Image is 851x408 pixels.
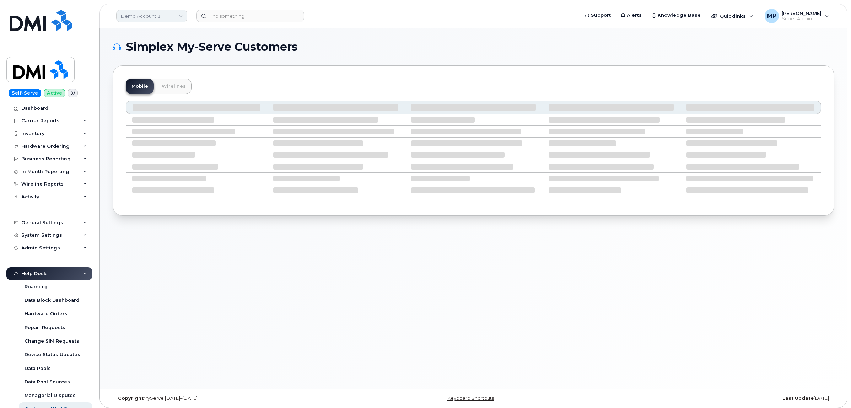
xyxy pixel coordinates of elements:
[594,396,834,401] div: [DATE]
[126,42,298,52] span: Simplex My-Serve Customers
[118,396,144,401] strong: Copyright
[113,396,353,401] div: MyServe [DATE]–[DATE]
[782,396,814,401] strong: Last Update
[447,396,494,401] a: Keyboard Shortcuts
[156,79,192,94] a: Wirelines
[126,79,154,94] a: Mobile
